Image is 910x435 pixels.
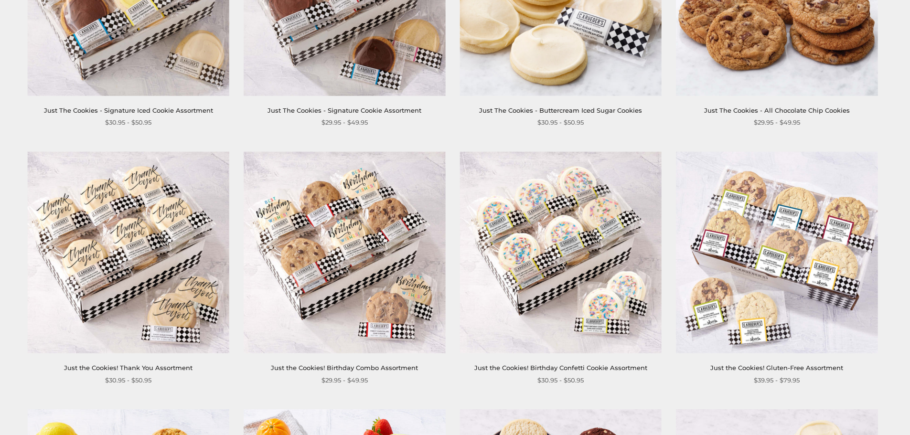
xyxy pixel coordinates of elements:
span: $29.95 - $49.95 [321,375,368,385]
a: Just The Cookies - Buttercream Iced Sugar Cookies [479,106,642,114]
img: Just the Cookies! Birthday Combo Assortment [244,152,445,353]
a: Just The Cookies - All Chocolate Chip Cookies [704,106,850,114]
span: $30.95 - $50.95 [537,375,584,385]
a: Just The Cookies - Signature Iced Cookie Assortment [44,106,213,114]
a: Just The Cookies - Signature Cookie Assortment [268,106,421,114]
img: Just the Cookies! Birthday Confetti Cookie Assortment [460,152,662,353]
span: $30.95 - $50.95 [105,375,151,385]
img: Just the Cookies! Gluten-Free Assortment [676,152,878,353]
span: $30.95 - $50.95 [105,117,151,127]
span: $39.95 - $79.95 [754,375,800,385]
span: $29.95 - $49.95 [321,117,368,127]
span: $30.95 - $50.95 [537,117,584,127]
img: Just the Cookies! Thank You Assortment [28,152,229,353]
span: $29.95 - $49.95 [754,117,800,127]
a: Just the Cookies! Birthday Combo Assortment [271,364,418,371]
a: Just the Cookies! Gluten-Free Assortment [710,364,843,371]
a: Just the Cookies! Birthday Confetti Cookie Assortment [474,364,647,371]
a: Just the Cookies! Thank You Assortment [64,364,193,371]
